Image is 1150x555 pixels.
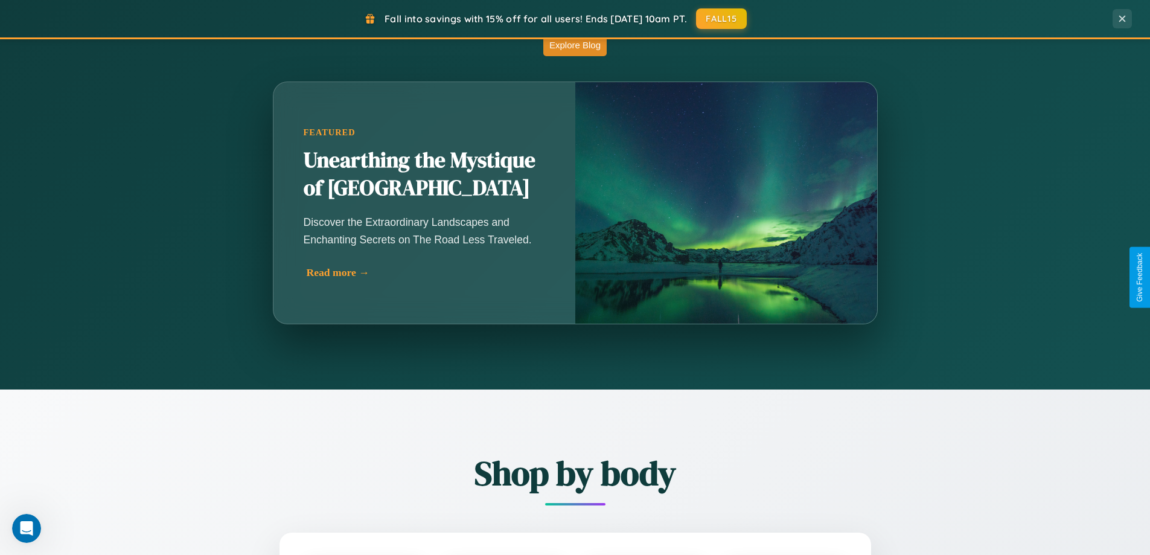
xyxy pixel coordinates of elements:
[307,266,548,279] div: Read more →
[304,147,545,202] h2: Unearthing the Mystique of [GEOGRAPHIC_DATA]
[12,514,41,543] iframe: Intercom live chat
[213,450,938,496] h2: Shop by body
[304,214,545,248] p: Discover the Extraordinary Landscapes and Enchanting Secrets on The Road Less Traveled.
[1136,253,1144,302] div: Give Feedback
[696,8,747,29] button: FALL15
[304,127,545,138] div: Featured
[385,13,687,25] span: Fall into savings with 15% off for all users! Ends [DATE] 10am PT.
[543,34,607,56] button: Explore Blog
